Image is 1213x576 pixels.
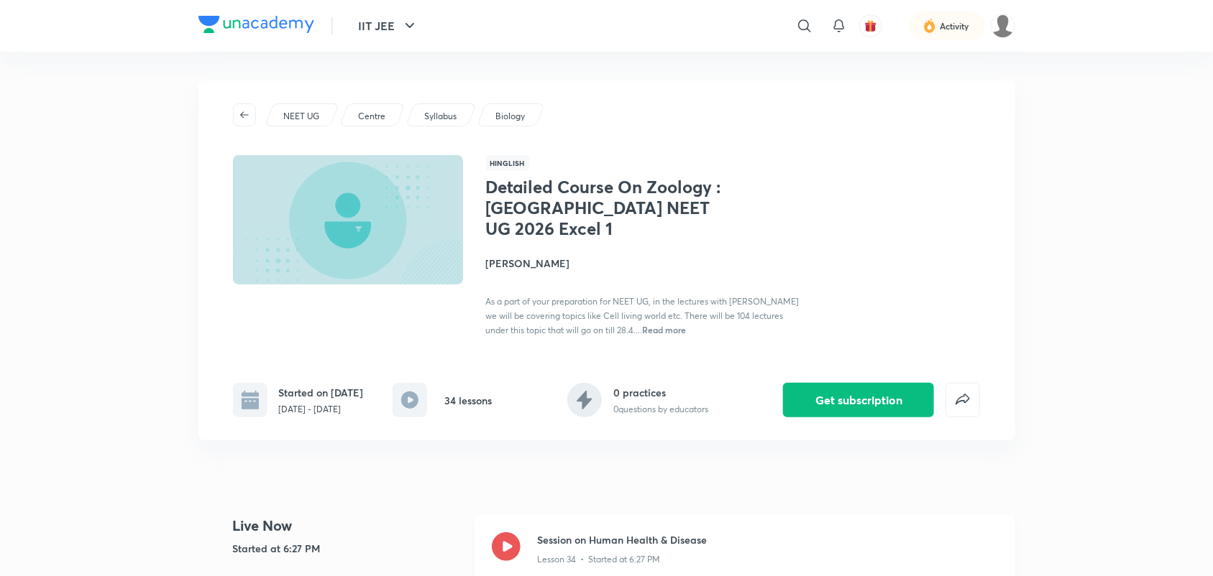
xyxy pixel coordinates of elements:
[421,110,459,123] a: Syllabus
[198,16,314,33] img: Company Logo
[643,324,687,335] span: Read more
[538,532,998,547] h3: Session on Human Health & Disease
[355,110,388,123] a: Centre
[424,110,457,123] p: Syllabus
[279,403,364,416] p: [DATE] - [DATE]
[859,14,882,37] button: avatar
[486,296,800,335] span: As a part of your preparation for NEET UG, in the lectures with [PERSON_NAME] we will be covering...
[486,155,529,171] span: Hinglish
[230,154,464,286] img: Thumbnail
[486,256,808,271] h4: [PERSON_NAME]
[350,11,427,40] button: IIT JEE
[923,17,936,34] img: activity
[538,553,661,566] p: Lesson 34 • Started at 6:27 PM
[358,110,385,123] p: Centre
[233,515,463,536] h4: Live Now
[864,19,877,32] img: avatar
[991,14,1015,38] img: snigdha
[198,16,314,37] a: Company Logo
[613,385,708,400] h6: 0 practices
[279,385,364,400] h6: Started on [DATE]
[280,110,321,123] a: NEET UG
[613,403,708,416] p: 0 questions by educators
[783,383,934,417] button: Get subscription
[946,383,980,417] button: false
[444,393,492,408] h6: 34 lessons
[283,110,319,123] p: NEET UG
[495,110,525,123] p: Biology
[486,177,721,238] h1: Detailed Course On Zoology : [GEOGRAPHIC_DATA] NEET UG 2026 Excel 1
[233,541,463,556] h5: Started at 6:27 PM
[493,110,527,123] a: Biology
